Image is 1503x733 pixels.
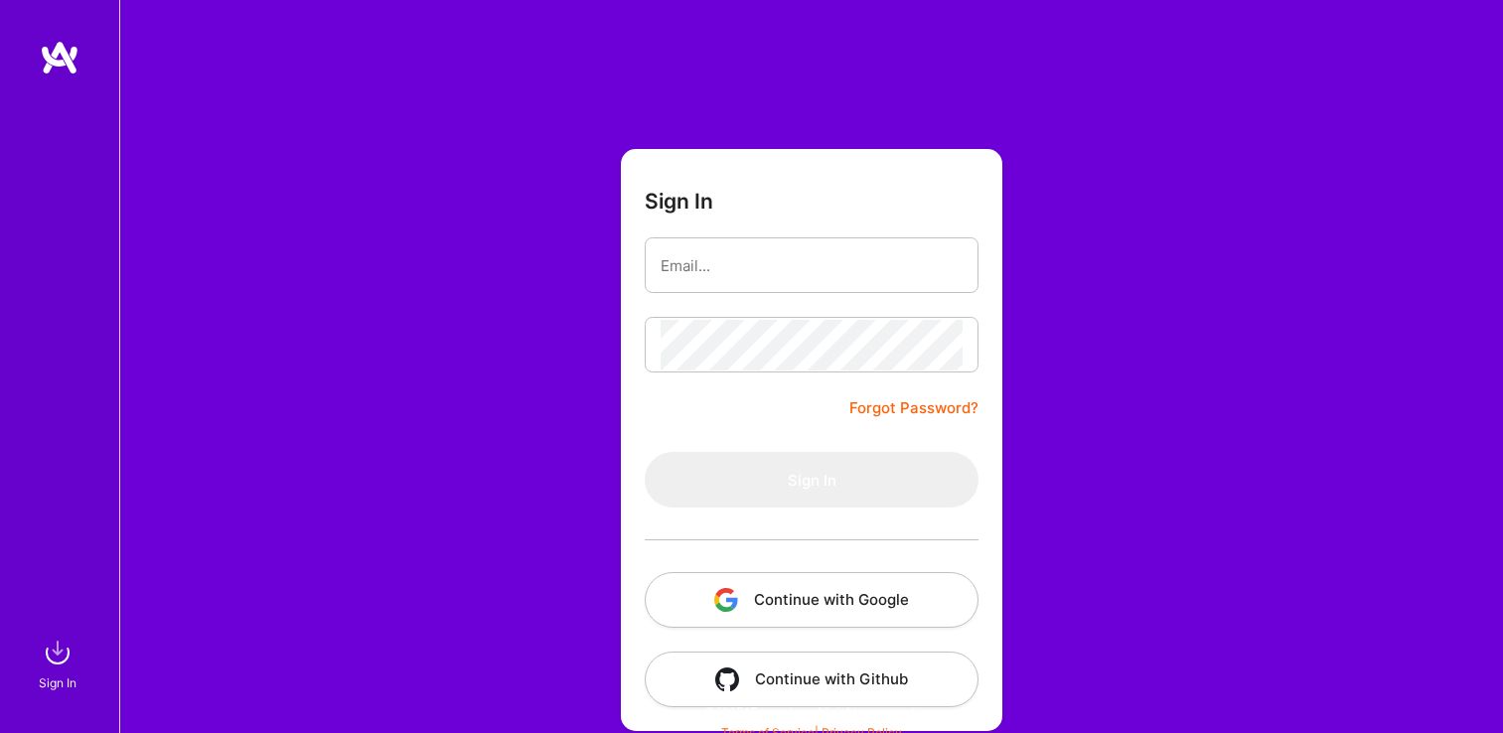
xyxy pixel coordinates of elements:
img: icon [714,588,738,612]
img: icon [715,667,739,691]
h3: Sign In [645,189,713,214]
a: Forgot Password? [849,396,978,420]
img: logo [40,40,79,75]
div: Sign In [39,672,76,693]
input: Email... [661,240,963,291]
button: Sign In [645,452,978,508]
button: Continue with Github [645,652,978,707]
button: Continue with Google [645,572,978,628]
a: sign inSign In [42,633,77,693]
img: sign in [38,633,77,672]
